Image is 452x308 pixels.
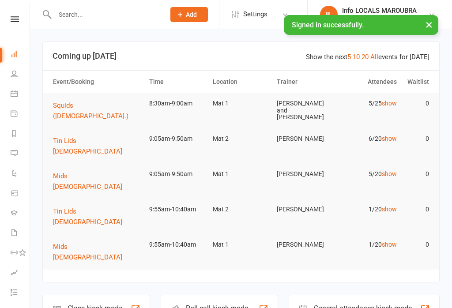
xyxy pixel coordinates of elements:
[337,234,401,255] td: 1/20
[53,243,122,261] span: Mids [DEMOGRAPHIC_DATA]
[11,263,30,283] a: Assessments
[11,124,30,144] a: Reports
[337,93,401,114] td: 5/25
[273,93,337,128] td: [PERSON_NAME] and [PERSON_NAME]
[53,172,122,191] span: Mids [DEMOGRAPHIC_DATA]
[273,234,337,255] td: [PERSON_NAME]
[370,53,378,61] a: All
[11,45,30,65] a: Dashboard
[382,135,397,142] a: show
[53,52,429,60] h3: Coming up [DATE]
[401,93,433,114] td: 0
[53,100,141,121] button: Squids ([DEMOGRAPHIC_DATA].)
[401,71,433,93] th: Waitlist
[337,199,401,220] td: 1/20
[209,93,273,114] td: Mat 1
[382,100,397,107] a: show
[243,4,267,24] span: Settings
[292,21,364,29] span: Signed in successfully.
[53,206,141,227] button: Tin Lids [DEMOGRAPHIC_DATA]
[145,234,209,255] td: 9:55am-10:40am
[337,71,401,93] th: Attendees
[273,71,337,93] th: Trainer
[306,52,429,62] div: Show the next events for [DATE]
[11,85,30,105] a: Calendar
[362,53,369,61] a: 20
[209,199,273,220] td: Mat 2
[186,11,197,18] span: Add
[382,170,397,177] a: show
[145,164,209,184] td: 9:05am-9:50am
[49,71,145,93] th: Event/Booking
[382,241,397,248] a: show
[401,128,433,149] td: 0
[170,7,208,22] button: Add
[209,164,273,184] td: Mat 1
[53,207,122,226] span: Tin Lids [DEMOGRAPHIC_DATA]
[11,105,30,124] a: Payments
[11,65,30,85] a: People
[145,71,209,93] th: Time
[337,164,401,184] td: 5/20
[53,171,141,192] button: Mids [DEMOGRAPHIC_DATA]
[401,199,433,220] td: 0
[145,199,209,220] td: 9:55am-10:40am
[342,15,428,23] div: LOCALS JIU JITSU MAROUBRA
[273,128,337,149] td: [PERSON_NAME]
[145,128,209,149] td: 9:05am-9:50am
[347,53,351,61] a: 5
[53,101,128,120] span: Squids ([DEMOGRAPHIC_DATA].)
[145,93,209,114] td: 8:30am-9:00am
[52,8,159,21] input: Search...
[209,71,273,93] th: Location
[209,128,273,149] td: Mat 2
[53,241,141,263] button: Mids [DEMOGRAPHIC_DATA]
[401,164,433,184] td: 0
[342,7,428,15] div: Info LOCALS MAROUBRA
[53,137,122,155] span: Tin Lids [DEMOGRAPHIC_DATA]
[11,184,30,204] a: Product Sales
[401,234,433,255] td: 0
[320,6,338,23] div: IL
[53,135,141,157] button: Tin Lids [DEMOGRAPHIC_DATA]
[209,234,273,255] td: Mat 1
[421,15,437,34] button: ×
[382,206,397,213] a: show
[353,53,360,61] a: 10
[337,128,401,149] td: 6/20
[273,199,337,220] td: [PERSON_NAME]
[273,164,337,184] td: [PERSON_NAME]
